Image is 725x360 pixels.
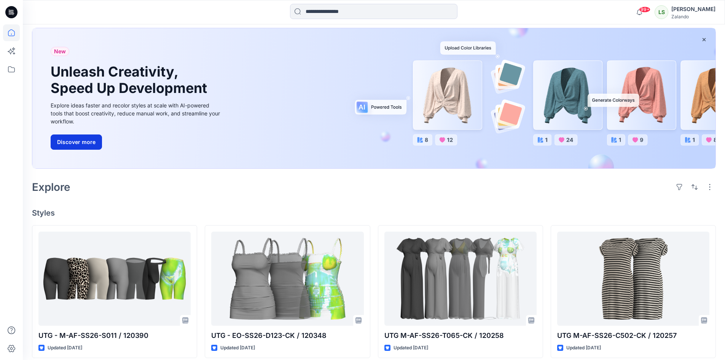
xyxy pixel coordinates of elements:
a: UTG M-AF-SS26-C502-CK / 120257 [557,232,709,326]
span: 99+ [639,6,650,13]
div: LS [655,5,668,19]
div: Explore ideas faster and recolor styles at scale with AI-powered tools that boost creativity, red... [51,101,222,125]
h2: Explore [32,181,70,193]
h1: Unleash Creativity, Speed Up Development [51,64,210,96]
p: Updated [DATE] [48,344,82,352]
button: Discover more [51,134,102,150]
p: UTG - M-AF-SS26-S011 / 120390 [38,330,191,341]
a: UTG M-AF-SS26-T065-CK / 120258 [384,232,537,326]
a: UTG - M-AF-SS26-S011 / 120390 [38,232,191,326]
p: UTG M-AF-SS26-C502-CK / 120257 [557,330,709,341]
p: UTG - EO-SS26-D123-CK / 120348 [211,330,363,341]
h4: Styles [32,208,716,218]
span: New [54,47,66,56]
a: Discover more [51,134,222,150]
a: UTG - EO-SS26-D123-CK / 120348 [211,232,363,326]
p: UTG M-AF-SS26-T065-CK / 120258 [384,330,537,341]
p: Updated [DATE] [394,344,428,352]
p: Updated [DATE] [220,344,255,352]
div: [PERSON_NAME] [671,5,715,14]
div: Zalando [671,14,715,19]
p: Updated [DATE] [566,344,601,352]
